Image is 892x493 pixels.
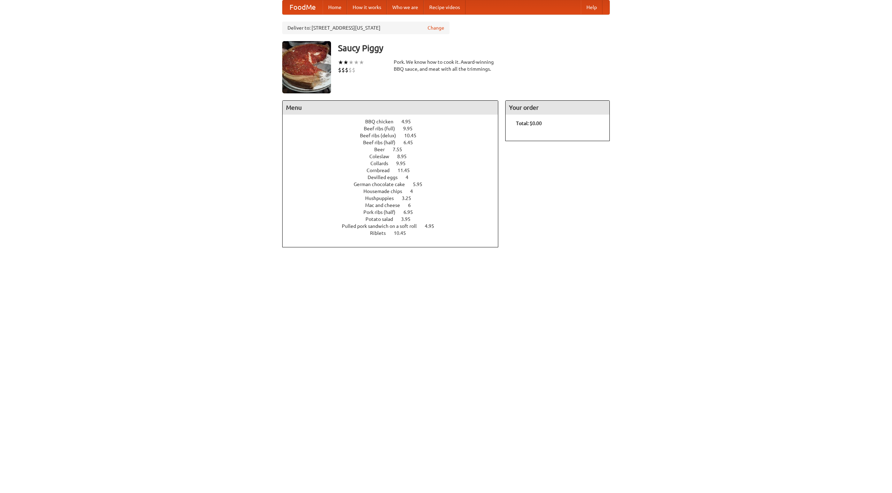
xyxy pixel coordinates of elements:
span: BBQ chicken [365,119,400,124]
a: FoodMe [283,0,323,14]
li: ★ [354,59,359,66]
img: angular.jpg [282,41,331,93]
a: Cornbread 11.45 [367,168,423,173]
span: 6.45 [403,140,420,145]
li: ★ [343,59,348,66]
li: ★ [348,59,354,66]
span: 11.45 [398,168,417,173]
span: German chocolate cake [354,182,412,187]
span: Housemade chips [363,188,409,194]
a: German chocolate cake 5.95 [354,182,435,187]
a: BBQ chicken 4.95 [365,119,424,124]
li: $ [352,66,355,74]
a: Potato salad 3.95 [366,216,423,222]
span: 3.95 [401,216,417,222]
a: Riblets 10.45 [370,230,419,236]
span: Coleslaw [369,154,396,159]
span: Beer [374,147,392,152]
span: 4 [406,175,415,180]
a: Coleslaw 8.95 [369,154,420,159]
span: 7.55 [393,147,409,152]
span: Beef ribs (half) [363,140,402,145]
a: Beef ribs (half) 6.45 [363,140,426,145]
a: Beef ribs (delux) 10.45 [360,133,429,138]
span: Pork ribs (half) [363,209,402,215]
a: Change [428,24,444,31]
div: Deliver to: [STREET_ADDRESS][US_STATE] [282,22,449,34]
li: $ [338,66,341,74]
a: Pulled pork sandwich on a soft roll 4.95 [342,223,447,229]
span: 6.95 [403,209,420,215]
span: 4.95 [425,223,441,229]
span: Pulled pork sandwich on a soft roll [342,223,424,229]
span: 10.45 [404,133,423,138]
span: Riblets [370,230,393,236]
span: 8.95 [397,154,414,159]
span: Devilled eggs [368,175,405,180]
div: Pork. We know how to cook it. Award-winning BBQ sauce, and meat with all the trimmings. [394,59,498,72]
span: 6 [408,202,418,208]
span: Mac and cheese [365,202,407,208]
li: $ [341,66,345,74]
span: Hushpuppies [365,195,401,201]
a: Beer 7.55 [374,147,415,152]
a: Housemade chips 4 [363,188,426,194]
li: ★ [338,59,343,66]
a: Help [581,0,602,14]
li: $ [348,66,352,74]
a: Devilled eggs 4 [368,175,421,180]
h4: Menu [283,101,498,115]
span: Beef ribs (delux) [360,133,403,138]
b: Total: $0.00 [516,121,542,126]
span: Potato salad [366,216,400,222]
span: 3.25 [402,195,418,201]
span: 9.95 [396,161,413,166]
a: Home [323,0,347,14]
h3: Saucy Piggy [338,41,610,55]
h4: Your order [506,101,609,115]
a: Mac and cheese 6 [365,202,424,208]
span: 4 [410,188,420,194]
span: Beef ribs (full) [364,126,402,131]
a: Recipe videos [424,0,466,14]
a: How it works [347,0,387,14]
span: Collards [370,161,395,166]
span: 4.95 [401,119,418,124]
a: Collards 9.95 [370,161,418,166]
li: ★ [359,59,364,66]
a: Pork ribs (half) 6.95 [363,209,426,215]
a: Who we are [387,0,424,14]
li: $ [345,66,348,74]
a: Beef ribs (full) 9.95 [364,126,425,131]
span: 9.95 [403,126,420,131]
a: Hushpuppies 3.25 [365,195,424,201]
span: Cornbread [367,168,397,173]
span: 10.45 [394,230,413,236]
span: 5.95 [413,182,429,187]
